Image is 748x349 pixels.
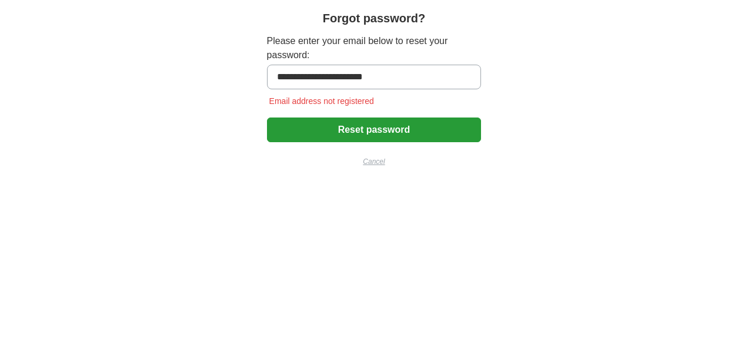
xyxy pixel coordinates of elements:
[267,156,482,167] a: Cancel
[267,96,376,106] span: Email address not registered
[267,34,482,62] label: Please enter your email below to reset your password:
[267,118,482,142] button: Reset password
[323,9,425,27] h1: Forgot password?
